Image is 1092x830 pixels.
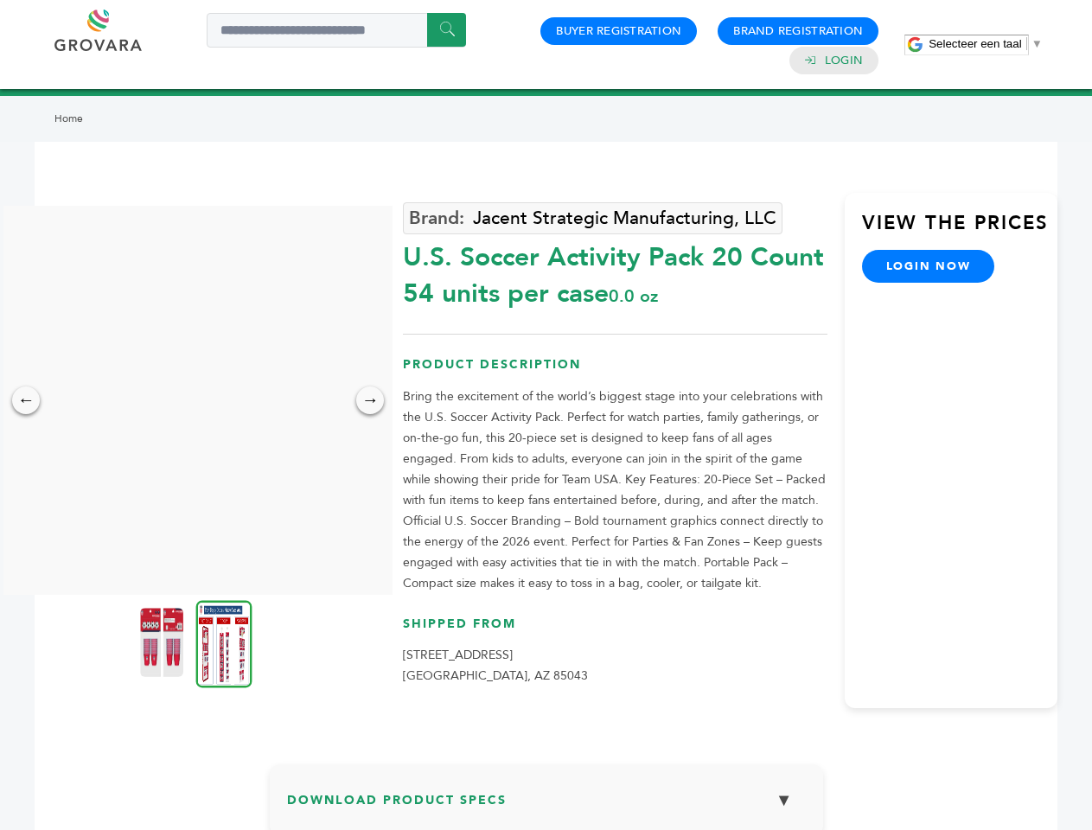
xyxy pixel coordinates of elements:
[403,231,827,312] div: U.S. Soccer Activity Pack 20 Count 54 units per case
[556,23,681,39] a: Buyer Registration
[1026,37,1027,50] span: ​
[403,386,827,594] p: Bring the excitement of the world’s biggest stage into your celebrations with the U.S. Soccer Act...
[403,645,827,686] p: [STREET_ADDRESS] [GEOGRAPHIC_DATA], AZ 85043
[140,608,183,677] img: U.S. Soccer Activity Pack – 20 Count 54 units per case 0.0 oz
[733,23,863,39] a: Brand Registration
[862,250,995,283] a: login now
[12,386,40,414] div: ←
[207,13,466,48] input: Search a product or brand...
[929,37,1043,50] a: Selecteer een taal​
[609,284,658,308] span: 0.0 oz
[929,37,1021,50] span: Selecteer een taal
[1031,37,1043,50] span: ▼
[403,616,827,646] h3: Shipped From
[763,782,806,819] button: ▼
[825,53,863,68] a: Login
[403,356,827,386] h3: Product Description
[196,600,252,687] img: U.S. Soccer Activity Pack – 20 Count 54 units per case 0.0 oz
[403,202,782,234] a: Jacent Strategic Manufacturing, LLC
[54,112,83,125] a: Home
[356,386,384,414] div: →
[862,210,1057,250] h3: View the Prices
